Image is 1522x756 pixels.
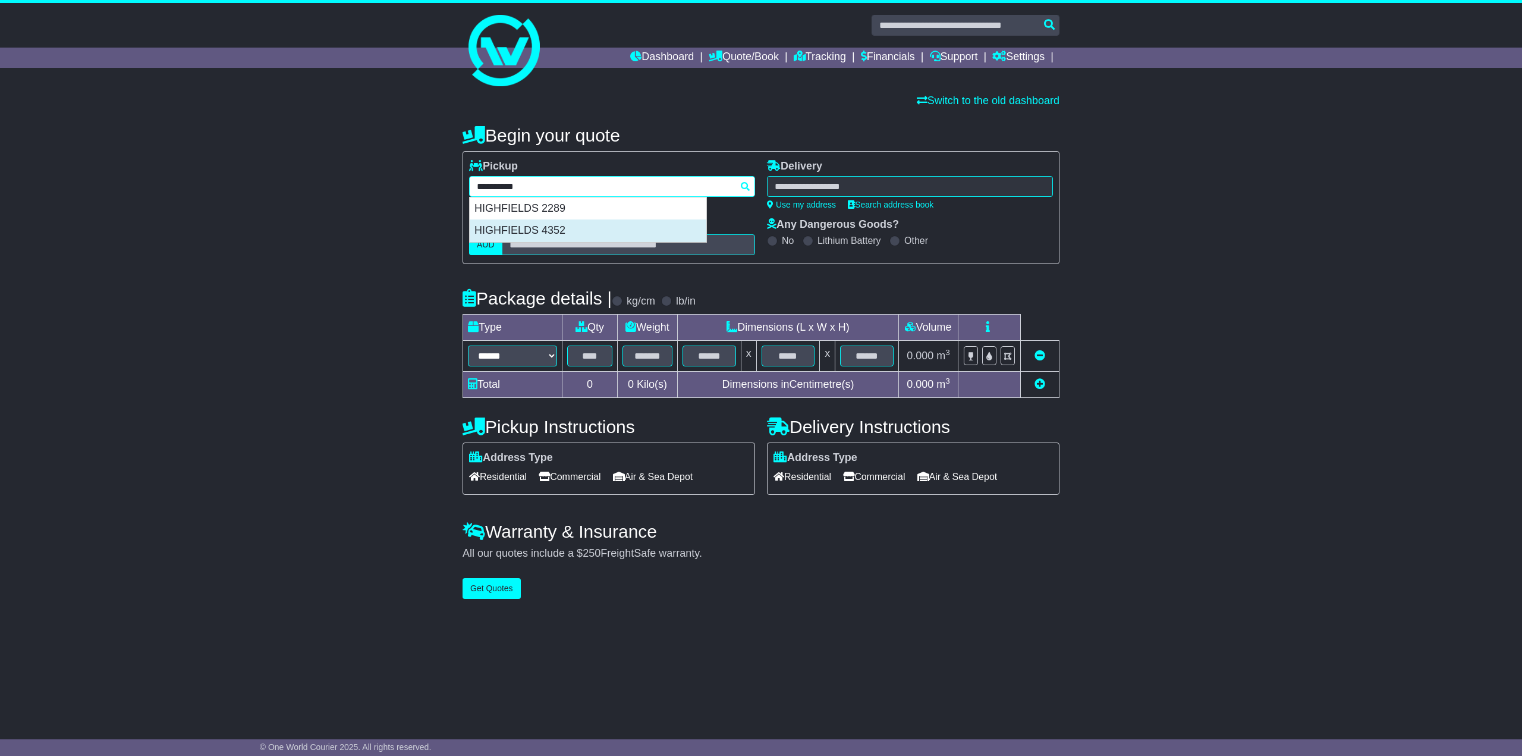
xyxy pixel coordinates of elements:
a: Support [930,48,978,68]
td: x [741,341,756,372]
label: AUD [469,234,502,255]
span: 0.000 [907,350,933,362]
a: Search address book [848,200,933,209]
sup: 3 [945,377,950,385]
td: Volume [898,315,958,341]
span: Commercial [843,468,905,486]
span: 0.000 [907,378,933,390]
label: Address Type [773,451,857,465]
div: All our quotes include a $ FreightSafe warranty. [463,547,1059,560]
a: Remove this item [1034,350,1045,362]
td: Kilo(s) [618,372,678,398]
a: Use my address [767,200,836,209]
span: m [936,378,950,390]
span: Air & Sea Depot [917,468,998,486]
td: 0 [562,372,618,398]
h4: Begin your quote [463,126,1059,145]
label: Delivery [767,160,822,173]
td: Qty [562,315,618,341]
td: Type [463,315,562,341]
a: Quote/Book [709,48,779,68]
span: 0 [628,378,634,390]
label: kg/cm [627,295,655,308]
label: Pickup [469,160,518,173]
td: Dimensions (L x W x H) [677,315,898,341]
h4: Warranty & Insurance [463,522,1059,541]
span: Residential [773,468,831,486]
a: Tracking [794,48,846,68]
td: Dimensions in Centimetre(s) [677,372,898,398]
td: x [820,341,835,372]
span: Air & Sea Depot [613,468,693,486]
div: HIGHFIELDS 4352 [470,219,706,242]
button: Get Quotes [463,578,521,599]
td: Weight [618,315,678,341]
label: lb/in [676,295,696,308]
label: Lithium Battery [817,235,881,246]
sup: 3 [945,348,950,357]
a: Financials [861,48,915,68]
td: Total [463,372,562,398]
span: 250 [583,547,600,559]
label: No [782,235,794,246]
div: HIGHFIELDS 2289 [470,197,706,220]
a: Dashboard [630,48,694,68]
label: Address Type [469,451,553,465]
span: m [936,350,950,362]
span: Commercial [539,468,600,486]
a: Switch to the old dashboard [917,95,1059,106]
label: Other [904,235,928,246]
span: © One World Courier 2025. All rights reserved. [260,742,432,752]
a: Settings [992,48,1045,68]
span: Residential [469,468,527,486]
a: Add new item [1034,378,1045,390]
h4: Delivery Instructions [767,417,1059,437]
typeahead: Please provide city [469,176,755,197]
h4: Package details | [463,288,612,308]
h4: Pickup Instructions [463,417,755,437]
label: Any Dangerous Goods? [767,218,899,231]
